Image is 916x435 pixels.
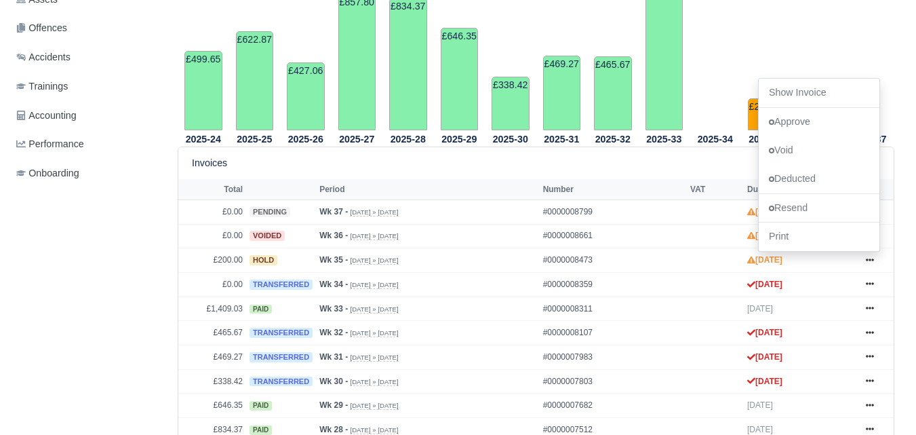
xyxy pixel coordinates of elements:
[319,400,348,410] strong: Wk 29 -
[178,248,246,273] td: £200.00
[319,231,348,240] strong: Wk 36 -
[319,280,348,289] strong: Wk 34 -
[319,255,348,265] strong: Wk 35 -
[319,352,348,362] strong: Wk 31 -
[319,207,348,216] strong: Wk 37 -
[747,400,773,410] span: [DATE]
[11,44,161,71] a: Accidents
[687,179,744,200] th: VAT
[16,166,79,181] span: Onboarding
[319,304,348,314] strong: Wk 33 -
[250,305,272,314] span: paid
[11,160,161,187] a: Onboarding
[319,425,348,434] strong: Wk 28 -
[382,131,434,147] th: 2025-28
[192,157,227,169] h6: Invoices
[250,352,313,362] span: transferred
[540,179,687,200] th: Number
[485,131,536,147] th: 2025-30
[540,224,687,248] td: #0000008661
[540,297,687,321] td: #0000008311
[759,79,879,107] a: Show Invoice
[536,131,588,147] th: 2025-31
[747,255,782,265] strong: [DATE]
[747,304,773,314] span: [DATE]
[178,272,246,297] td: £0.00
[747,280,782,289] strong: [DATE]
[441,28,479,130] td: £646.35
[759,194,879,223] a: Resend
[178,224,246,248] td: £0.00
[747,377,782,386] strong: [DATE]
[250,377,313,387] span: transferred
[178,321,246,345] td: £465.67
[759,165,879,193] a: Deducted
[350,281,398,289] small: [DATE] » [DATE]
[350,426,398,434] small: [DATE] » [DATE]
[350,378,398,386] small: [DATE] » [DATE]
[280,131,332,147] th: 2025-26
[16,108,77,124] span: Accounting
[11,102,161,129] a: Accounting
[178,179,246,200] th: Total
[759,108,879,136] a: Approve
[543,56,581,130] td: £469.27
[16,20,67,36] span: Offences
[250,425,272,435] span: paid
[287,62,325,130] td: £427.06
[184,51,222,130] td: £499.65
[332,131,383,147] th: 2025-27
[350,305,398,314] small: [DATE] » [DATE]
[848,370,916,435] iframe: Chat Widget
[250,231,285,241] span: voided
[178,394,246,418] td: £646.35
[741,131,793,147] th: 2025-35
[250,280,313,290] span: transferred
[11,15,161,41] a: Offences
[639,131,690,147] th: 2025-33
[319,377,348,386] strong: Wk 30 -
[178,131,229,147] th: 2025-24
[540,272,687,297] td: #0000008359
[759,136,879,165] a: Void
[747,352,782,362] strong: [DATE]
[540,394,687,418] td: #0000007682
[747,231,782,240] strong: [DATE]
[759,223,879,252] a: Print
[744,179,853,200] th: Due
[350,257,398,265] small: [DATE] » [DATE]
[11,73,161,100] a: Trainings
[16,136,84,152] span: Performance
[587,131,639,147] th: 2025-32
[16,50,71,65] span: Accidents
[319,328,348,337] strong: Wk 32 -
[540,248,687,273] td: #0000008473
[250,255,277,265] span: hold
[178,345,246,369] td: £469.27
[747,328,782,337] strong: [DATE]
[11,131,161,157] a: Performance
[178,369,246,394] td: £338.42
[492,77,530,130] td: £338.42
[350,208,398,216] small: [DATE] » [DATE]
[540,200,687,224] td: #0000008799
[540,345,687,369] td: #0000007983
[594,56,632,130] td: £465.67
[350,354,398,362] small: [DATE] » [DATE]
[434,131,485,147] th: 2025-29
[747,425,773,434] span: [DATE]
[748,98,786,130] td: £200.00
[178,200,246,224] td: £0.00
[350,402,398,410] small: [DATE] » [DATE]
[250,328,313,338] span: transferred
[540,369,687,394] td: #0000007803
[229,131,281,147] th: 2025-25
[316,179,540,200] th: Period
[350,329,398,337] small: [DATE] » [DATE]
[178,297,246,321] td: £1,409.03
[350,232,398,240] small: [DATE] » [DATE]
[540,321,687,345] td: #0000008107
[690,131,741,147] th: 2025-34
[250,207,290,217] span: pending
